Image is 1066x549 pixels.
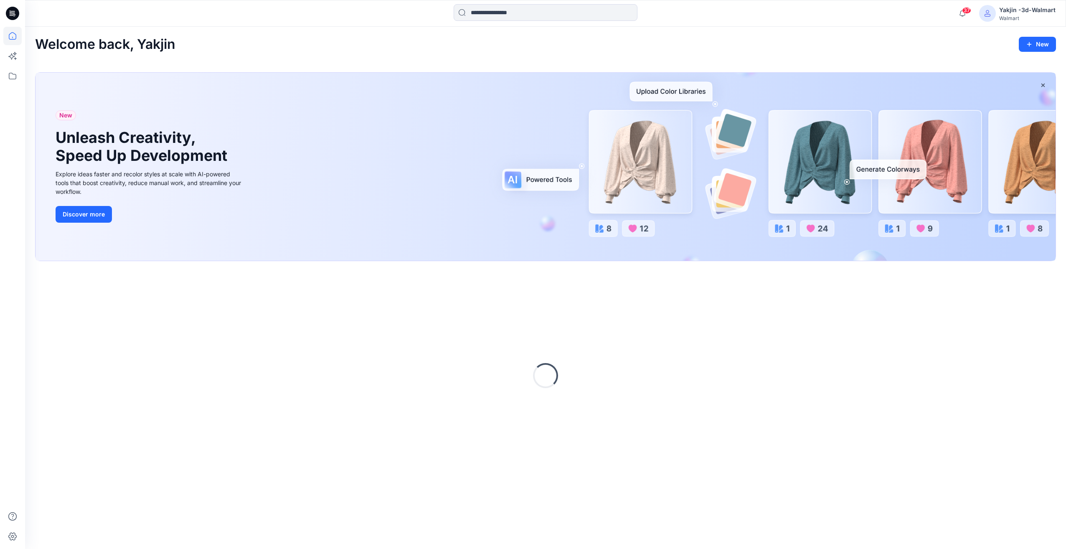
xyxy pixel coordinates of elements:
[1019,37,1056,52] button: New
[962,7,971,14] span: 37
[56,206,112,223] button: Discover more
[999,15,1056,21] div: Walmart
[56,129,231,165] h1: Unleash Creativity, Speed Up Development
[59,110,72,120] span: New
[56,206,244,223] a: Discover more
[999,5,1056,15] div: Yakjin -3d-Walmart
[35,37,175,52] h2: Welcome back, Yakjin
[56,170,244,196] div: Explore ideas faster and recolor styles at scale with AI-powered tools that boost creativity, red...
[984,10,991,17] svg: avatar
